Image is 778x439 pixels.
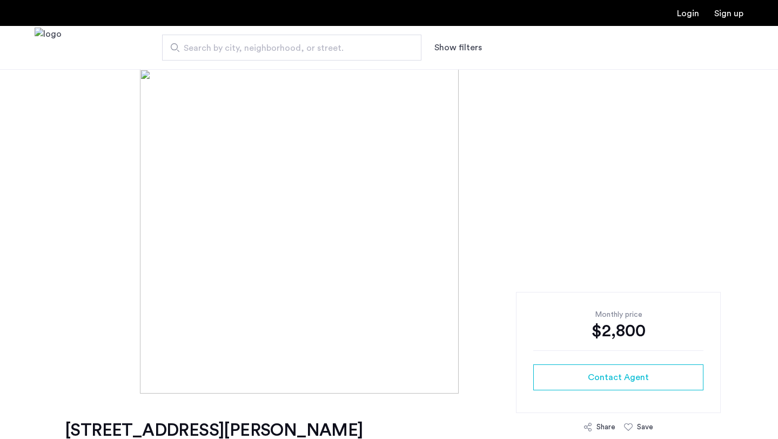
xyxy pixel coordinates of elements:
input: Apartment Search [162,35,421,61]
img: logo [35,28,62,68]
a: Login [677,9,699,18]
img: [object%20Object] [140,69,638,394]
div: $2,800 [533,320,703,342]
div: Monthly price [533,309,703,320]
button: Show or hide filters [434,41,482,54]
div: Save [637,422,653,433]
a: Cazamio Logo [35,28,62,68]
button: button [533,364,703,390]
span: Contact Agent [588,371,649,384]
div: Share [596,422,615,433]
span: Search by city, neighborhood, or street. [184,42,391,55]
a: Registration [714,9,743,18]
